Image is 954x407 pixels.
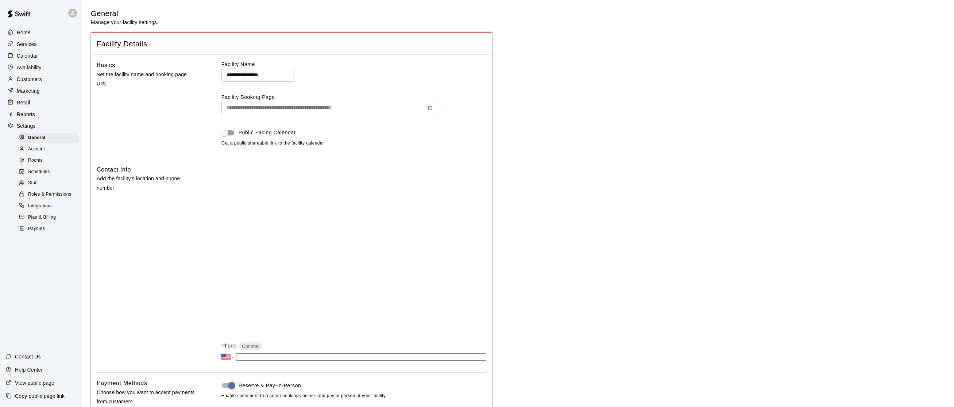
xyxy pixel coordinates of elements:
[28,146,45,153] span: Account
[6,97,76,108] a: Retail
[6,62,76,73] a: Availability
[17,111,35,118] p: Reports
[221,140,324,147] span: Get a public shareable link to the facility calendar
[18,178,79,188] div: Staff
[220,164,488,331] iframe: Secure address input frame
[17,87,40,95] p: Marketing
[97,165,131,174] h6: Contact Info
[18,212,82,223] a: Plan & Billing
[6,39,76,50] a: Services
[17,52,38,59] p: Calendar
[18,133,79,143] div: General
[91,9,158,19] h5: General
[17,76,42,83] p: Customers
[221,392,486,400] span: Enable customers to reserve bookings online, and pay in-person at your facility.
[6,27,76,38] a: Home
[97,388,198,406] p: Choose how you want to accept payments from customers
[424,101,435,113] button: Copy URL
[221,342,236,349] p: Phone
[28,214,56,221] span: Plan & Billing
[6,50,76,61] a: Calendar
[15,366,43,373] p: Help Center
[97,174,198,192] p: Add the facility's location and phone number
[15,353,41,360] p: Contact Us
[17,122,36,130] p: Settings
[15,392,65,400] p: Copy public page link
[17,99,30,106] p: Retail
[91,19,158,26] p: Manage your facility settings.
[18,200,82,212] a: Integrations
[18,155,82,166] a: Rooms
[17,64,42,71] p: Availability
[6,74,76,85] a: Customers
[28,180,38,187] span: Staff
[6,109,76,120] a: Reports
[28,203,53,210] span: Integrations
[221,61,486,68] label: Facility Name
[28,225,45,233] span: Payouts
[17,29,31,36] p: Home
[28,191,71,198] span: Roles & Permissions
[97,70,198,88] p: Set the facility name and booking page URL
[18,223,82,234] a: Payouts
[15,379,54,387] p: View public page
[6,120,76,131] a: Settings
[97,61,115,70] h6: Basics
[18,155,79,166] div: Rooms
[239,382,301,389] span: Reserve & Pay-In-Person
[28,168,50,176] span: Schedules
[28,157,43,164] span: Rooms
[18,189,82,200] a: Roles & Permissions
[6,85,76,96] a: Marketing
[239,129,296,137] span: Public Facing Calendar
[97,379,147,388] h6: Payment Methods
[18,167,79,177] div: Schedules
[28,134,46,142] span: General
[18,144,79,154] div: Account
[18,178,82,189] a: Staff
[18,201,79,211] div: Integrations
[18,224,79,234] div: Payouts
[18,189,79,200] div: Roles & Permissions
[221,93,486,101] label: Facility Booking Page
[17,41,37,48] p: Services
[18,212,79,223] div: Plan & Billing
[18,166,82,178] a: Schedules
[18,143,82,155] a: Account
[97,39,486,49] span: Facility Details
[18,132,82,143] a: General
[239,343,262,349] span: Optional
